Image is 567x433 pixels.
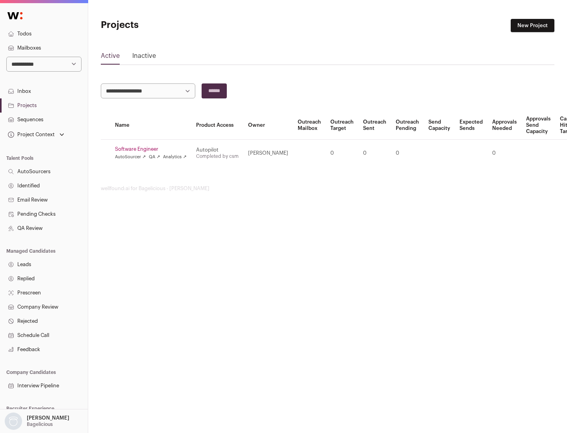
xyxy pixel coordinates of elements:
[149,154,160,160] a: QA ↗
[487,111,521,140] th: Approvals Needed
[5,413,22,430] img: nopic.png
[358,111,391,140] th: Outreach Sent
[27,415,69,421] p: [PERSON_NAME]
[3,8,27,24] img: Wellfound
[101,19,252,31] h1: Projects
[521,111,555,140] th: Approvals Send Capacity
[455,111,487,140] th: Expected Sends
[391,111,424,140] th: Outreach Pending
[511,19,554,32] a: New Project
[27,421,53,427] p: Bagelicious
[101,51,120,64] a: Active
[115,154,146,160] a: AutoSourcer ↗
[196,154,239,159] a: Completed by csm
[391,140,424,167] td: 0
[3,413,71,430] button: Open dropdown
[163,154,186,160] a: Analytics ↗
[358,140,391,167] td: 0
[6,131,55,138] div: Project Context
[326,111,358,140] th: Outreach Target
[424,111,455,140] th: Send Capacity
[487,140,521,167] td: 0
[115,146,187,152] a: Software Engineer
[6,129,66,140] button: Open dropdown
[196,147,239,153] div: Autopilot
[243,140,293,167] td: [PERSON_NAME]
[110,111,191,140] th: Name
[101,185,554,192] footer: wellfound:ai for Bagelicious - [PERSON_NAME]
[243,111,293,140] th: Owner
[326,140,358,167] td: 0
[132,51,156,64] a: Inactive
[293,111,326,140] th: Outreach Mailbox
[191,111,243,140] th: Product Access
